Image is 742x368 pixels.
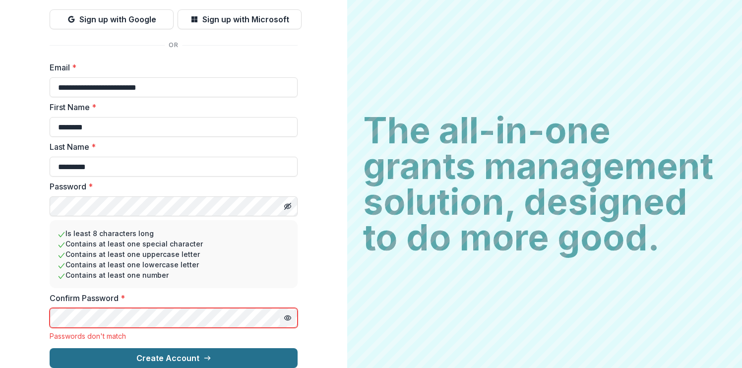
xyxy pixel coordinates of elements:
li: Contains at least one number [58,270,290,280]
label: First Name [50,101,292,113]
label: Password [50,181,292,192]
li: Contains at least one lowercase letter [58,259,290,270]
label: Last Name [50,141,292,153]
li: Contains at least one special character [58,239,290,249]
li: Contains at least one uppercase letter [58,249,290,259]
label: Confirm Password [50,292,292,304]
li: Is least 8 characters long [58,228,290,239]
button: Sign up with Google [50,9,174,29]
button: Create Account [50,348,298,368]
button: Toggle password visibility [280,198,296,214]
button: Toggle password visibility [280,310,296,326]
div: Passwords don't match [50,332,298,340]
label: Email [50,61,292,73]
button: Sign up with Microsoft [178,9,302,29]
